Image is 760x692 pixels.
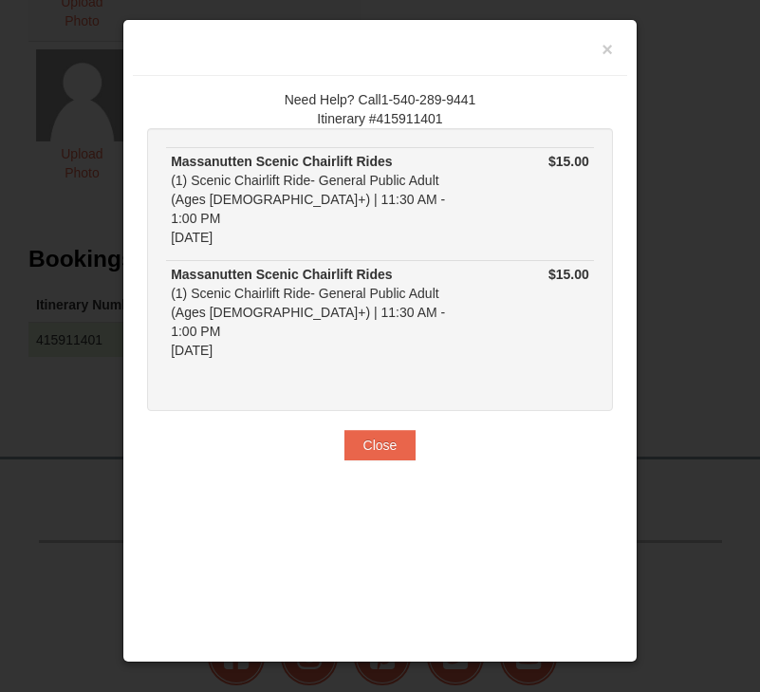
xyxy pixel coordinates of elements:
strong: $15.00 [548,267,589,282]
strong: $15.00 [548,154,589,169]
button: × [602,40,613,59]
div: (1) Scenic Chairlift Ride- General Public Adult (Ages [DEMOGRAPHIC_DATA]+) | 11:30 AM - 1:00 PM [... [171,152,447,247]
strong: Massanutten Scenic Chairlift Rides [171,154,392,169]
div: (1) Scenic Chairlift Ride- General Public Adult (Ages [DEMOGRAPHIC_DATA]+) | 11:30 AM - 1:00 PM [... [171,265,447,360]
strong: Massanutten Scenic Chairlift Rides [171,267,392,282]
button: Close [344,430,417,460]
div: Need Help? Call1-540-289-9441 Itinerary #415911401 [147,90,613,128]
